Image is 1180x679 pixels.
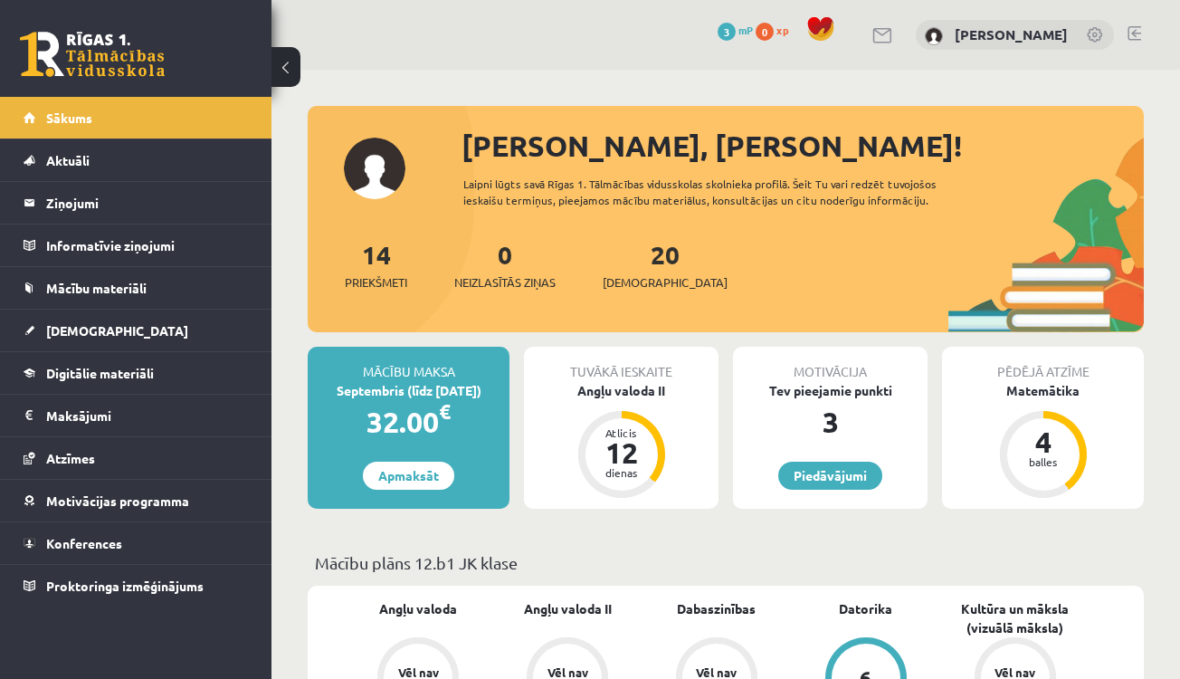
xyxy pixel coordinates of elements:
[24,97,249,139] a: Sākums
[46,450,95,466] span: Atzīmes
[345,238,407,292] a: 14Priekšmeti
[46,110,92,126] span: Sākums
[345,273,407,292] span: Priekšmeti
[463,176,965,208] div: Laipni lūgts savā Rīgas 1. Tālmācības vidusskolas skolnieka profilā. Šeit Tu vari redzēt tuvojošo...
[524,381,718,501] a: Angļu valoda II Atlicis 12 dienas
[603,273,728,292] span: [DEMOGRAPHIC_DATA]
[524,599,612,618] a: Angļu valoda II
[46,225,249,266] legend: Informatīvie ziņojumi
[942,381,1144,501] a: Matemātika 4 balles
[733,381,928,400] div: Tev pieejamie punkti
[24,182,249,224] a: Ziņojumi
[1016,456,1071,467] div: balles
[454,238,556,292] a: 0Neizlasītās ziņas
[24,480,249,521] a: Motivācijas programma
[942,381,1144,400] div: Matemātika
[439,398,451,425] span: €
[677,599,756,618] a: Dabaszinības
[24,267,249,309] a: Mācību materiāli
[46,280,147,296] span: Mācību materiāli
[718,23,753,37] a: 3 mP
[778,462,882,490] a: Piedāvājumi
[955,25,1068,43] a: [PERSON_NAME]
[24,565,249,607] a: Proktoringa izmēģinājums
[776,23,788,37] span: xp
[24,395,249,436] a: Maksājumi
[940,599,1090,637] a: Kultūra un māksla (vizuālā māksla)
[24,522,249,564] a: Konferences
[46,182,249,224] legend: Ziņojumi
[524,347,718,381] div: Tuvākā ieskaite
[595,467,649,478] div: dienas
[756,23,774,41] span: 0
[756,23,797,37] a: 0 xp
[24,310,249,351] a: [DEMOGRAPHIC_DATA]
[379,599,457,618] a: Angļu valoda
[733,347,928,381] div: Motivācija
[524,381,718,400] div: Angļu valoda II
[46,535,122,551] span: Konferences
[462,124,1144,167] div: [PERSON_NAME], [PERSON_NAME]!
[595,438,649,467] div: 12
[315,550,1137,575] p: Mācību plāns 12.b1 JK klase
[24,352,249,394] a: Digitālie materiāli
[24,437,249,479] a: Atzīmes
[718,23,736,41] span: 3
[46,493,189,509] span: Motivācijas programma
[603,238,728,292] a: 20[DEMOGRAPHIC_DATA]
[308,381,509,400] div: Septembris (līdz [DATE])
[454,273,556,292] span: Neizlasītās ziņas
[24,139,249,181] a: Aktuāli
[839,599,892,618] a: Datorika
[24,225,249,266] a: Informatīvie ziņojumi
[363,462,454,490] a: Apmaksāt
[925,27,943,45] img: Anastasija Golobokova
[308,347,509,381] div: Mācību maksa
[46,395,249,436] legend: Maksājumi
[738,23,753,37] span: mP
[1016,427,1071,456] div: 4
[46,322,188,339] span: [DEMOGRAPHIC_DATA]
[46,152,90,168] span: Aktuāli
[308,400,509,444] div: 32.00
[733,400,928,444] div: 3
[46,365,154,381] span: Digitālie materiāli
[46,578,204,594] span: Proktoringa izmēģinājums
[942,347,1144,381] div: Pēdējā atzīme
[595,427,649,438] div: Atlicis
[20,32,165,77] a: Rīgas 1. Tālmācības vidusskola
